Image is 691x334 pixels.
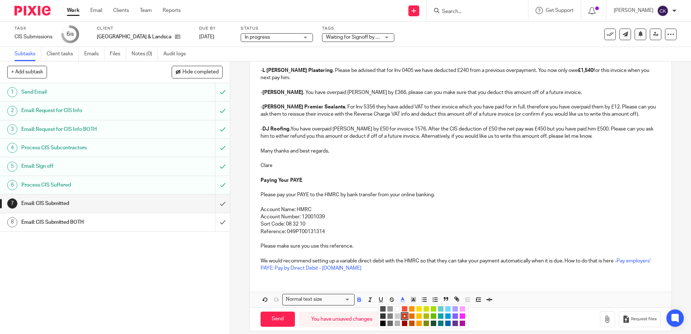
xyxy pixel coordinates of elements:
[619,311,661,327] button: Request files
[21,124,146,135] h1: Email: Request for CIS Info BOTH
[614,7,653,14] p: [PERSON_NAME]
[261,220,660,228] p: Sort Code: 08 32 10
[441,9,506,15] input: Search
[326,35,387,40] span: Waiting for Signoff by Email
[21,161,146,172] h1: Email: Sign off
[416,321,422,326] li: color:#FB9E00
[199,34,214,39] span: [DATE]
[7,217,17,227] div: 8
[97,33,171,40] p: [GEOGRAPHIC_DATA] & Landscaping
[460,321,465,326] li: color:#AB149E
[322,26,394,31] label: Tags
[452,313,458,319] li: color:#7B64FF
[395,313,400,319] li: color:#CCCCCC
[245,35,270,40] span: In progress
[395,306,400,312] li: color:#FFFFFF
[261,103,660,118] p: - . For Inv 5356 they have added VAT to their invoice which you have paid for in full, therefore ...
[380,306,386,312] li: color:#4D4D4D
[261,89,660,96] p: - . You have overpaid [PERSON_NAME] by £366, please can you make sure that you deduct this amount...
[140,7,152,14] a: Team
[409,313,415,319] li: color:#E27300
[163,47,191,61] a: Audit logs
[409,306,415,312] li: color:#FE9200
[66,30,74,38] div: 6
[438,321,443,326] li: color:#0C797D
[261,191,660,198] p: Please pay your PAYE to the HMRC by bank transfer from your online banking.
[7,66,47,78] button: + Add subtask
[261,228,660,235] p: Reference: 049PT00131314
[324,296,350,303] input: Search for option
[261,257,660,272] p: We would recommend setting up a variable direct debit with the HMRC so that they can take your pa...
[416,306,422,312] li: color:#FCDC00
[395,321,400,326] li: color:#B3B3B3
[163,7,181,14] a: Reports
[299,312,385,327] div: You have unsaved changes
[90,7,102,14] a: Email
[261,178,302,183] strong: Paying Your PAYE
[416,313,422,319] li: color:#FCC400
[424,306,429,312] li: color:#DBDF00
[261,162,660,169] p: Clare
[21,87,146,98] h1: Send Email
[424,321,429,326] li: color:#808900
[631,316,657,322] span: Request files
[262,127,291,132] strong: DJ Roofing.
[261,243,660,250] p: Please make sure you use this reference.
[132,47,158,61] a: Notes (0)
[431,313,436,319] li: color:#68BC00
[7,180,17,190] div: 6
[172,66,223,78] button: Hide completed
[284,296,323,303] span: Normal text size
[21,198,146,209] h1: Email: CIS Submitted
[7,106,17,116] div: 2
[47,47,79,61] a: Client tasks
[21,180,146,190] h1: Process CIS Suffered
[452,306,458,312] li: color:#AEA1FF
[657,5,669,17] img: svg%3E
[261,67,660,82] p: - . Please be advised that for Inv 0405 we have deducted £240 from a previous overpayment. You no...
[14,33,52,40] div: CIS Submissions
[402,321,407,326] li: color:#9F0500
[402,306,407,312] li: color:#F44E3B
[199,26,232,31] label: Due by
[380,321,386,326] li: color:#000000
[7,143,17,153] div: 4
[445,313,451,319] li: color:#009CE0
[7,124,17,134] div: 3
[14,26,52,31] label: Task
[460,313,465,319] li: color:#FA28FF
[21,142,146,153] h1: Process CIS Subcontractors
[97,26,190,31] label: Client
[21,217,146,228] h1: Email: CIS Submitted BOTH
[14,47,41,61] a: Subtasks
[431,306,436,312] li: color:#A4DD00
[183,69,219,75] span: Hide completed
[70,33,74,37] small: /8
[262,90,303,95] strong: [PERSON_NAME]
[387,321,393,326] li: color:#666666
[387,306,393,312] li: color:#999999
[402,313,407,319] li: color:#D33115
[261,213,660,220] p: Account Number: 12001039
[445,306,451,312] li: color:#73D8FF
[7,87,17,97] div: 1
[387,313,393,319] li: color:#808080
[262,68,333,73] strong: L [PERSON_NAME] Plastering
[578,68,593,73] strong: £1,540
[7,162,17,172] div: 5
[424,313,429,319] li: color:#B0BC00
[431,321,436,326] li: color:#194D33
[261,147,660,155] p: Many thanks and best regards,
[378,304,468,328] div: Compact color picker
[262,104,345,110] strong: [PERSON_NAME] Premier Sealants
[21,105,146,116] h1: Email: Request for CIS Info
[452,321,458,326] li: color:#653294
[110,47,126,61] a: Files
[7,198,17,209] div: 7
[84,47,104,61] a: Emails
[438,313,443,319] li: color:#16A5A5
[380,313,386,319] li: color:#333333
[261,125,660,140] p: - You have overpaid [PERSON_NAME] by £50 for invoice 1576. After the CIS deduction of £50 the net...
[282,294,355,305] div: Search for option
